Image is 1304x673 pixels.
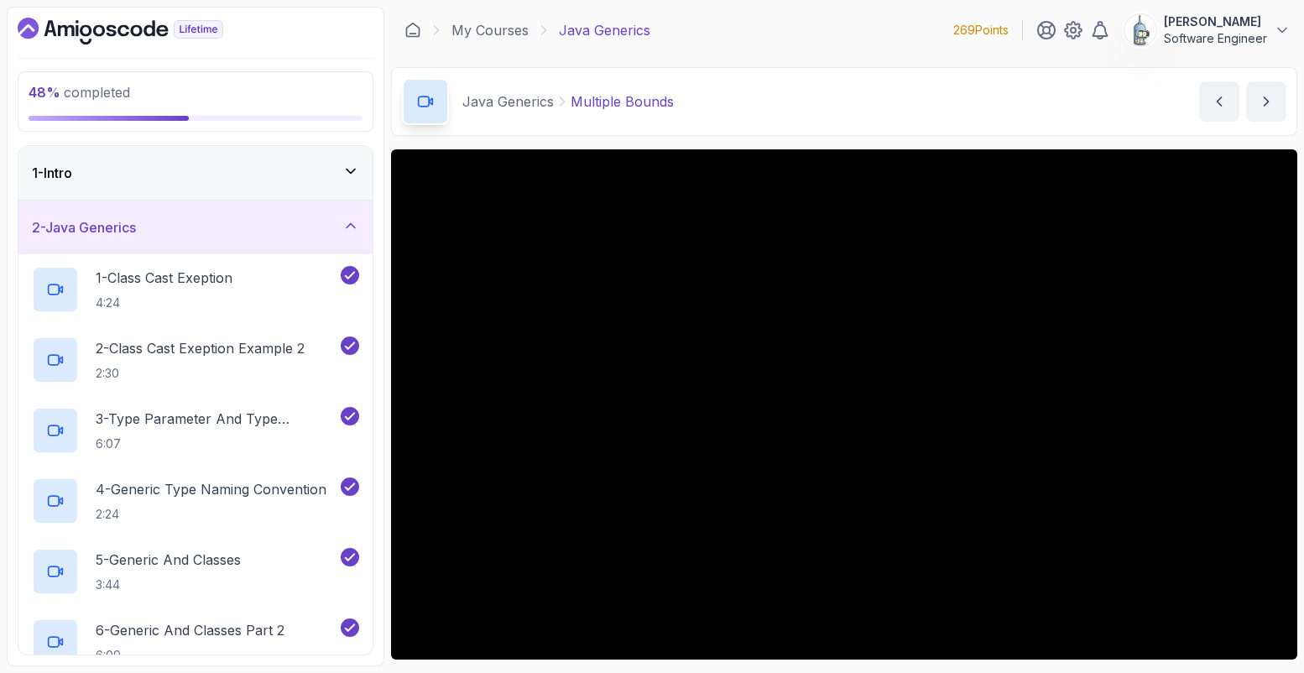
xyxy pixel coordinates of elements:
p: 2 - Class Cast Exeption Example 2 [96,338,305,358]
p: 4 - Generic Type Naming Convention [96,479,326,499]
iframe: 9 - Multiple Bounds [391,149,1297,660]
span: 48 % [29,84,60,101]
button: 3-Type Parameter And Type Argument6:07 [32,407,359,454]
p: 3 - Type Parameter And Type Argument [96,409,337,429]
button: 1-Intro [18,146,373,200]
p: 6:07 [96,436,337,452]
img: user profile image [1124,14,1156,46]
button: 2-Java Generics [18,201,373,254]
button: 6-Generic And Classes Part 26:09 [32,618,359,665]
h3: 1 - Intro [32,163,72,183]
p: 6 - Generic And Classes Part 2 [96,620,284,640]
p: 269 Points [953,22,1009,39]
p: 2:30 [96,365,305,382]
p: 5 - Generic And Classes [96,550,241,570]
a: Dashboard [404,22,421,39]
button: previous content [1199,81,1239,122]
button: 4-Generic Type Naming Convention2:24 [32,477,359,524]
button: 5-Generic And Classes3:44 [32,548,359,595]
p: Java Generics [559,20,650,40]
p: [PERSON_NAME] [1164,13,1267,30]
a: My Courses [451,20,529,40]
p: Software Engineer [1164,30,1267,47]
button: 2-Class Cast Exeption Example 22:30 [32,336,359,383]
button: next content [1246,81,1286,122]
span: completed [29,84,130,101]
button: 1-Class Cast Exeption4:24 [32,266,359,313]
p: 1 - Class Cast Exeption [96,268,232,288]
p: 4:24 [96,295,232,311]
p: 3:44 [96,576,241,593]
p: 6:09 [96,647,284,664]
p: Multiple Bounds [571,91,674,112]
h3: 2 - Java Generics [32,217,136,237]
p: Java Generics [462,91,554,112]
p: 2:24 [96,506,326,523]
button: user profile image[PERSON_NAME]Software Engineer [1124,13,1291,47]
a: Dashboard [18,18,262,44]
